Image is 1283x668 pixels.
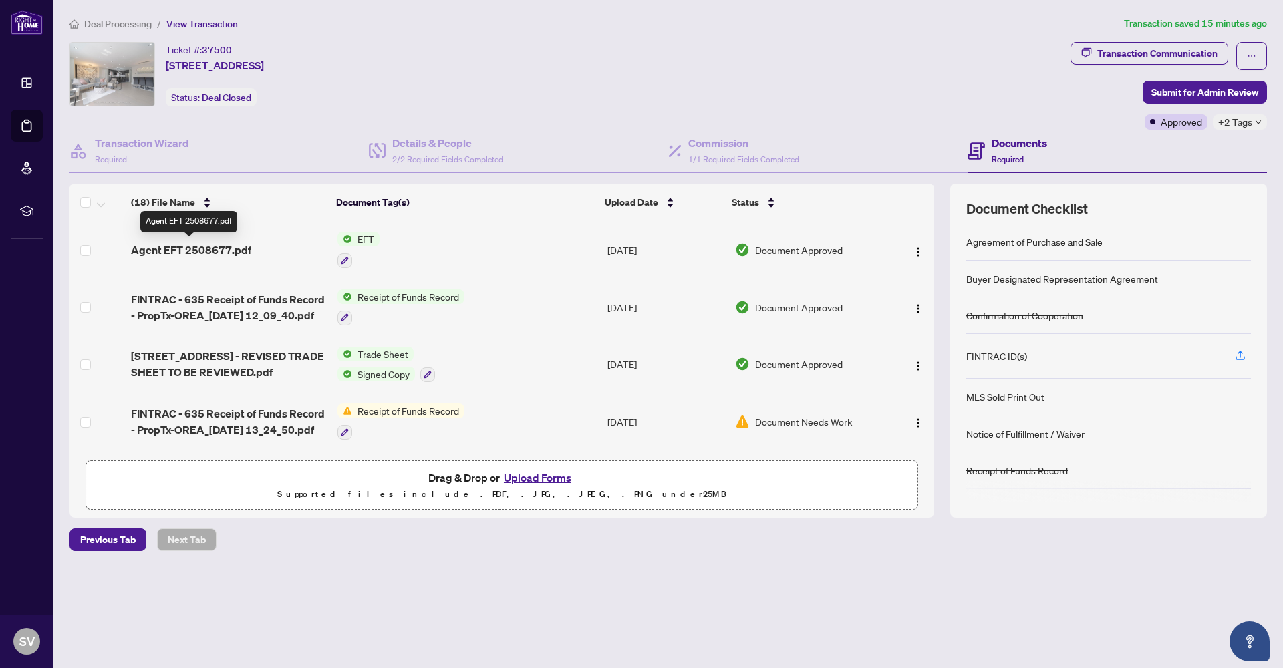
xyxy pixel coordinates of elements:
td: [DATE] [602,336,730,393]
th: Upload Date [599,184,726,221]
div: Ticket #: [166,42,232,57]
button: Status IconEFT [337,232,380,268]
img: Logo [913,246,923,257]
button: Open asap [1230,621,1270,661]
button: Status IconTrade SheetStatus IconSigned Copy [337,347,435,383]
h4: Transaction Wizard [95,135,189,151]
img: Status Icon [337,289,352,304]
span: Agent EFT 2508677.pdf [131,242,251,258]
span: down [1255,119,1262,126]
button: Status IconReceipt of Funds Record [337,289,464,325]
span: EFT [352,232,380,246]
button: Previous Tab [69,528,146,551]
span: Receipt of Funds Record [352,403,464,418]
td: [DATE] [602,221,730,279]
span: Receipt of Funds Record [352,289,464,304]
span: (18) File Name [131,195,195,210]
span: ellipsis [1247,51,1256,61]
button: Logo [907,297,929,318]
h4: Commission [688,135,799,151]
td: [DATE] [602,279,730,336]
span: Required [95,154,127,164]
span: View Transaction [166,18,238,30]
img: Document Status [735,414,750,429]
li: / [157,16,161,31]
th: Status [726,184,885,221]
button: Logo [907,239,929,261]
span: Status [732,195,759,210]
div: Agreement of Purchase and Sale [966,234,1103,249]
img: Logo [913,417,923,428]
span: SV [19,632,35,651]
span: Deal Processing [84,18,152,30]
div: FINTRAC ID(s) [966,349,1027,363]
img: Status Icon [337,403,352,418]
img: IMG-W12103988_1.jpg [70,43,154,106]
button: Next Tab [157,528,217,551]
span: Document Needs Work [755,414,852,429]
h4: Documents [992,135,1047,151]
h4: Details & People [392,135,503,151]
span: Document Checklist [966,200,1088,218]
span: FINTRAC - 635 Receipt of Funds Record - PropTx-OREA_[DATE] 12_09_40.pdf [131,291,327,323]
th: Document Tag(s) [331,184,599,221]
span: 1/1 Required Fields Completed [688,154,799,164]
th: (18) File Name [126,184,331,221]
div: MLS Sold Print Out [966,389,1044,404]
img: Logo [913,303,923,314]
span: +2 Tags [1218,114,1252,130]
img: Status Icon [337,232,352,246]
button: Status IconReceipt of Funds Record [337,403,464,440]
span: Signed Copy [352,367,415,381]
img: Document Status [735,242,750,257]
span: Document Approved [755,300,843,315]
div: Buyer Designated Representation Agreement [966,271,1158,286]
td: [DATE] [602,450,730,508]
div: Confirmation of Cooperation [966,308,1083,323]
button: Logo [907,353,929,375]
div: Agent EFT 2508677.pdf [140,211,237,232]
span: home [69,19,79,29]
article: Transaction saved 15 minutes ago [1124,16,1267,31]
div: Receipt of Funds Record [966,463,1068,478]
span: Deal Closed [202,92,251,104]
span: 37500 [202,44,232,56]
button: Transaction Communication [1071,42,1228,65]
button: Submit for Admin Review [1143,81,1267,104]
span: Upload Date [605,195,658,210]
div: Notice of Fulfillment / Waiver [966,426,1085,441]
img: Logo [913,361,923,371]
div: Status: [166,88,257,106]
span: Trade Sheet [352,347,414,361]
p: Supported files include .PDF, .JPG, .JPEG, .PNG under 25 MB [94,486,909,502]
span: Document Approved [755,242,843,257]
img: logo [11,10,43,35]
img: Status Icon [337,347,352,361]
div: Transaction Communication [1097,43,1218,64]
span: Drag & Drop or [428,469,575,486]
span: Previous Tab [80,529,136,550]
span: Document Approved [755,357,843,371]
span: [STREET_ADDRESS] [166,57,264,73]
span: FINTRAC - 635 Receipt of Funds Record - PropTx-OREA_[DATE] 13_24_50.pdf [131,405,327,438]
span: Required [992,154,1024,164]
button: Upload Forms [500,469,575,486]
span: Approved [1161,114,1202,129]
span: [STREET_ADDRESS] - REVISED TRADE SHEET TO BE REVIEWED.pdf [131,348,327,380]
span: Drag & Drop orUpload FormsSupported files include .PDF, .JPG, .JPEG, .PNG under25MB [86,461,917,510]
img: Document Status [735,300,750,315]
span: 2/2 Required Fields Completed [392,154,503,164]
span: Submit for Admin Review [1151,81,1258,103]
img: Status Icon [337,367,352,381]
td: [DATE] [602,393,730,450]
img: Document Status [735,357,750,371]
button: Logo [907,411,929,432]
